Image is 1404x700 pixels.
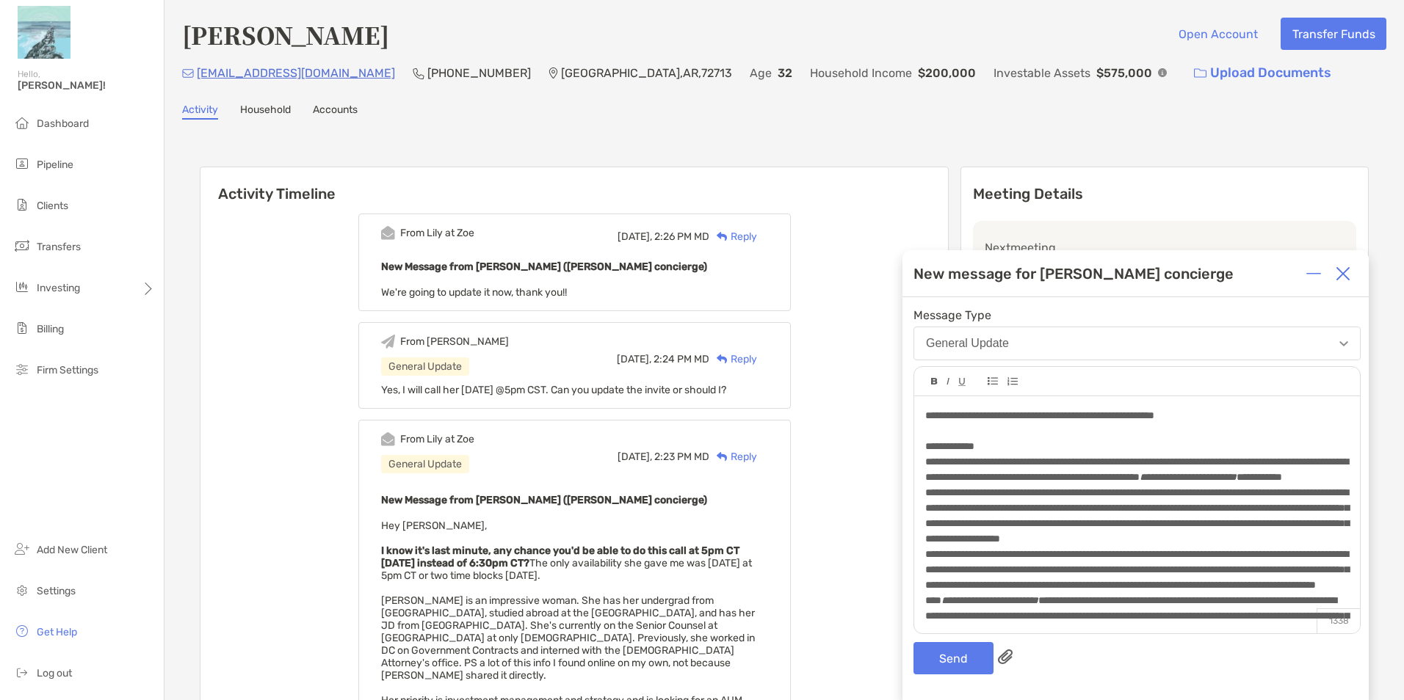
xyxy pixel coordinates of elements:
[37,323,64,335] span: Billing
[197,64,395,82] p: [EMAIL_ADDRESS][DOMAIN_NAME]
[13,237,31,255] img: transfers icon
[182,18,389,51] h4: [PERSON_NAME]
[381,384,726,396] span: Yes, I will call her [DATE] @5pm CST. Can you update the invite or should I?
[381,432,395,446] img: Event icon
[618,230,652,243] span: [DATE],
[13,622,31,640] img: get-help icon
[182,103,218,120] a: Activity
[1184,57,1341,89] a: Upload Documents
[13,540,31,558] img: add_new_client icon
[988,377,998,385] img: Editor control icon
[810,64,912,82] p: Household Income
[37,364,98,376] span: Firm Settings
[37,585,76,597] span: Settings
[200,167,948,203] h6: Activity Timeline
[1317,608,1360,633] p: 1338
[37,200,68,212] span: Clients
[37,282,80,294] span: Investing
[998,649,1013,664] img: paperclip attachments
[18,6,70,59] img: Zoe Logo
[13,114,31,131] img: dashboard icon
[240,103,291,120] a: Household
[400,335,509,348] div: From [PERSON_NAME]
[750,64,772,82] p: Age
[654,353,709,365] span: 2:24 PM MD
[381,226,395,240] img: Event icon
[1158,68,1167,77] img: Info Icon
[400,433,474,445] div: From Lily at Zoe
[1007,377,1018,386] img: Editor control icon
[717,452,728,462] img: Reply icon
[931,378,938,385] img: Editor control icon
[13,155,31,172] img: pipeline icon
[381,544,739,569] strong: I know it's last minute, any chance you'd be able to do this call at 5pm CT [DATE] instead of 6:3...
[709,351,757,367] div: Reply
[561,64,732,82] p: [GEOGRAPHIC_DATA] , AR , 72713
[13,581,31,599] img: settings icon
[37,241,81,253] span: Transfers
[717,232,728,241] img: Reply icon
[400,227,474,239] div: From Lily at Zoe
[381,357,469,376] div: General Update
[381,286,567,299] span: We're going to update it now, thank you!!
[37,158,73,171] span: Pipeline
[717,354,728,364] img: Reply icon
[13,319,31,337] img: billing icon
[37,117,89,130] span: Dashboard
[381,494,707,506] b: New Message from [PERSON_NAME] ([PERSON_NAME] concierge)
[913,308,1361,322] span: Message Type
[994,64,1090,82] p: Investable Assets
[918,64,976,82] p: $200,000
[427,64,531,82] p: [PHONE_NUMBER]
[37,544,107,556] span: Add New Client
[1096,64,1152,82] p: $575,000
[985,238,1345,257] p: Next meeting
[381,335,395,349] img: Event icon
[947,378,949,385] img: Editor control icon
[413,68,424,79] img: Phone Icon
[1336,266,1350,281] img: Close
[18,79,155,92] span: [PERSON_NAME]!
[617,353,651,365] span: [DATE],
[654,451,709,463] span: 2:23 PM MD
[1167,18,1269,50] button: Open Account
[381,260,707,273] b: New Message from [PERSON_NAME] ([PERSON_NAME] concierge)
[913,327,1361,360] button: General Update
[1281,18,1386,50] button: Transfer Funds
[926,337,1009,350] div: General Update
[1339,341,1348,346] img: Open dropdown arrow
[913,265,1234,282] div: New message for [PERSON_NAME] concierge
[709,449,757,464] div: Reply
[1194,68,1206,79] img: button icon
[958,378,966,386] img: Editor control icon
[182,69,194,78] img: Email Icon
[37,626,77,638] span: Get Help
[13,196,31,214] img: clients icon
[654,230,709,243] span: 2:26 PM MD
[709,229,757,244] div: Reply
[973,185,1356,203] p: Meeting Details
[618,451,652,463] span: [DATE],
[13,360,31,378] img: firm-settings icon
[381,455,469,473] div: General Update
[13,663,31,681] img: logout icon
[1306,266,1321,281] img: Expand or collapse
[13,278,31,296] img: investing icon
[913,642,994,674] button: Send
[313,103,358,120] a: Accounts
[778,64,792,82] p: 32
[549,68,558,79] img: Location Icon
[37,667,72,679] span: Log out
